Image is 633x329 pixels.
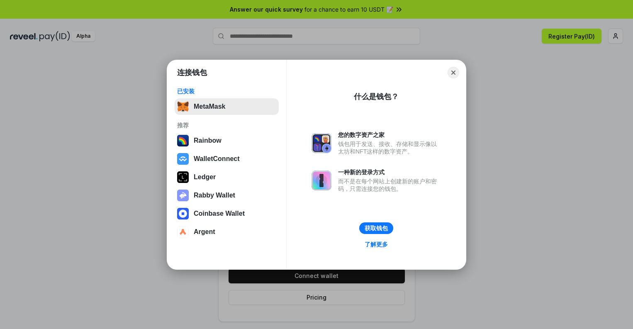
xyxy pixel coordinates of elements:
div: Ledger [194,173,216,181]
div: WalletConnect [194,155,240,163]
button: Close [448,67,459,78]
button: WalletConnect [175,151,279,167]
img: svg+xml,%3Csvg%20width%3D%2228%22%20height%3D%2228%22%20viewBox%3D%220%200%2028%2028%22%20fill%3D... [177,208,189,219]
img: svg+xml,%3Csvg%20xmlns%3D%22http%3A%2F%2Fwww.w3.org%2F2000%2Fsvg%22%20fill%3D%22none%22%20viewBox... [312,171,331,190]
div: MetaMask [194,103,225,110]
div: 推荐 [177,122,276,129]
img: svg+xml,%3Csvg%20width%3D%2228%22%20height%3D%2228%22%20viewBox%3D%220%200%2028%2028%22%20fill%3D... [177,153,189,165]
div: 获取钱包 [365,224,388,232]
button: Rainbow [175,132,279,149]
div: Coinbase Wallet [194,210,245,217]
img: svg+xml,%3Csvg%20xmlns%3D%22http%3A%2F%2Fwww.w3.org%2F2000%2Fsvg%22%20fill%3D%22none%22%20viewBox... [177,190,189,201]
div: 钱包用于发送、接收、存储和显示像以太坊和NFT这样的数字资产。 [338,140,441,155]
div: 已安装 [177,88,276,95]
div: 而不是在每个网站上创建新的账户和密码，只需连接您的钱包。 [338,178,441,193]
img: svg+xml,%3Csvg%20xmlns%3D%22http%3A%2F%2Fwww.w3.org%2F2000%2Fsvg%22%20width%3D%2228%22%20height%3... [177,171,189,183]
div: Rainbow [194,137,222,144]
div: 了解更多 [365,241,388,248]
button: 获取钱包 [359,222,393,234]
button: Coinbase Wallet [175,205,279,222]
div: 一种新的登录方式 [338,168,441,176]
img: svg+xml,%3Csvg%20fill%3D%22none%22%20height%3D%2233%22%20viewBox%3D%220%200%2035%2033%22%20width%... [177,101,189,112]
div: Rabby Wallet [194,192,235,199]
button: Argent [175,224,279,240]
button: MetaMask [175,98,279,115]
button: Ledger [175,169,279,185]
button: Rabby Wallet [175,187,279,204]
a: 了解更多 [360,239,393,250]
h1: 连接钱包 [177,68,207,78]
div: 什么是钱包？ [354,92,399,102]
img: svg+xml,%3Csvg%20xmlns%3D%22http%3A%2F%2Fwww.w3.org%2F2000%2Fsvg%22%20fill%3D%22none%22%20viewBox... [312,133,331,153]
img: svg+xml,%3Csvg%20width%3D%2228%22%20height%3D%2228%22%20viewBox%3D%220%200%2028%2028%22%20fill%3D... [177,226,189,238]
div: 您的数字资产之家 [338,131,441,139]
div: Argent [194,228,215,236]
img: svg+xml,%3Csvg%20width%3D%22120%22%20height%3D%22120%22%20viewBox%3D%220%200%20120%20120%22%20fil... [177,135,189,146]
